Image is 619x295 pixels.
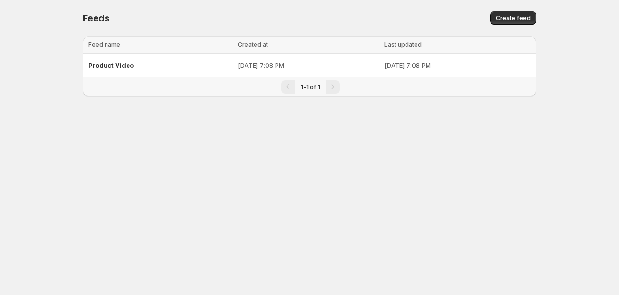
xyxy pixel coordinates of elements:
span: Feeds [83,12,110,24]
span: Last updated [384,41,422,48]
span: Created at [238,41,268,48]
button: Create feed [490,11,536,25]
p: [DATE] 7:08 PM [238,61,379,70]
span: 1-1 of 1 [301,84,320,91]
span: Feed name [88,41,120,48]
span: Create feed [496,14,531,22]
span: Product Video [88,62,134,69]
nav: Pagination [83,77,536,96]
p: [DATE] 7:08 PM [384,61,531,70]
